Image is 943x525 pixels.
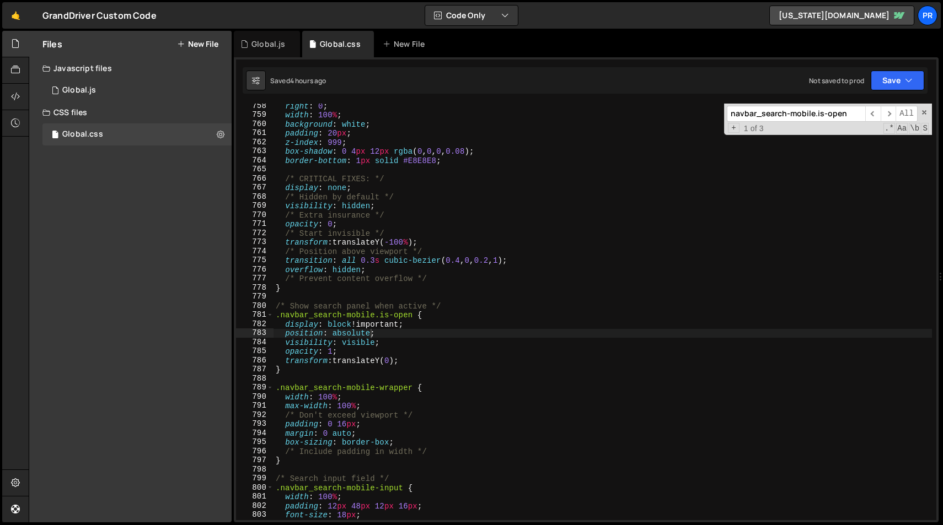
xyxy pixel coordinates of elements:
[236,383,274,392] div: 789
[236,156,274,165] div: 764
[177,40,218,48] button: New File
[236,120,274,129] div: 760
[728,123,740,133] span: Toggle Replace mode
[236,328,274,338] div: 783
[727,106,865,122] input: Search for
[236,392,274,402] div: 790
[236,219,274,229] div: 771
[62,85,96,95] div: Global.js
[29,101,232,123] div: CSS files
[236,256,274,265] div: 775
[236,138,274,147] div: 762
[236,183,274,192] div: 767
[236,265,274,274] div: 776
[236,147,274,156] div: 763
[769,6,914,25] a: [US_STATE][DOMAIN_NAME]
[236,174,274,183] div: 766
[236,110,274,120] div: 759
[881,106,896,122] span: ​
[236,356,274,365] div: 786
[236,401,274,410] div: 791
[236,229,274,238] div: 772
[2,2,29,29] a: 🤙
[921,123,929,134] span: Search In Selection
[918,6,937,25] a: PR
[62,129,103,139] div: Global.css
[251,39,285,50] div: Global.js
[236,283,274,293] div: 778
[42,38,62,50] h2: Files
[236,247,274,256] div: 774
[236,429,274,438] div: 794
[236,465,274,474] div: 798
[236,310,274,320] div: 781
[42,9,157,22] div: GrandDriver Custom Code
[236,419,274,429] div: 793
[236,338,274,347] div: 784
[896,123,908,134] span: CaseSensitive Search
[236,501,274,511] div: 802
[236,510,274,519] div: 803
[909,123,920,134] span: Whole Word Search
[236,347,274,356] div: 785
[236,447,274,456] div: 796
[883,123,895,134] span: RegExp Search
[865,106,881,122] span: ​
[236,301,274,311] div: 780
[236,437,274,447] div: 795
[320,39,361,50] div: Global.css
[42,123,232,145] div: 16776/45854.css
[236,492,274,501] div: 801
[29,57,232,79] div: Javascript files
[42,79,232,101] div: 16776/45855.js
[236,201,274,210] div: 769
[425,6,518,25] button: Code Only
[236,237,274,247] div: 773
[740,124,768,133] span: 1 of 3
[236,274,274,283] div: 777
[236,165,274,174] div: 765
[236,292,274,301] div: 779
[236,365,274,374] div: 787
[236,410,274,420] div: 792
[896,106,918,122] span: Alt-Enter
[236,483,274,492] div: 800
[236,101,274,111] div: 758
[236,128,274,138] div: 761
[809,76,864,85] div: Not saved to prod
[290,76,326,85] div: 4 hours ago
[236,374,274,383] div: 788
[236,320,274,329] div: 782
[270,76,326,85] div: Saved
[236,210,274,220] div: 770
[236,456,274,465] div: 797
[383,39,429,50] div: New File
[236,474,274,483] div: 799
[236,192,274,202] div: 768
[871,71,924,90] button: Save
